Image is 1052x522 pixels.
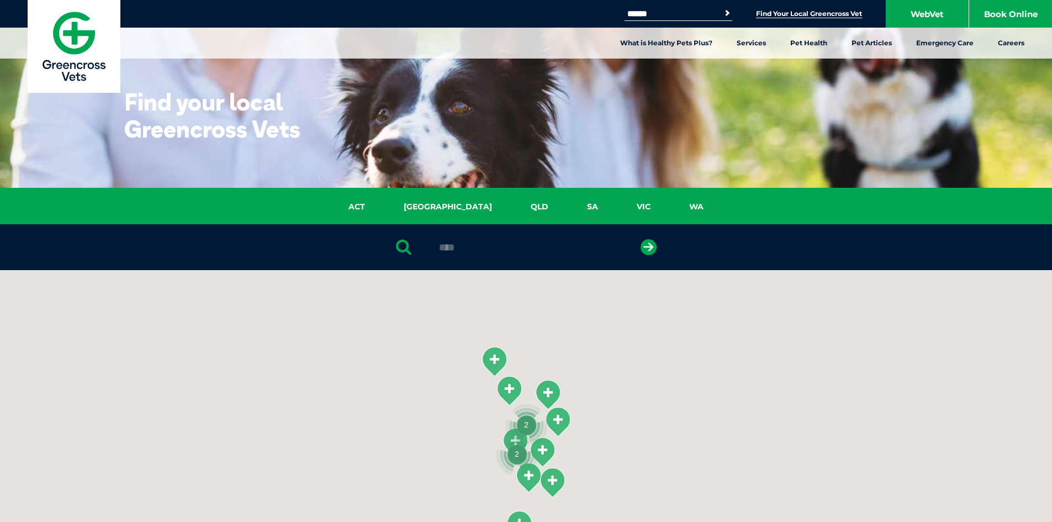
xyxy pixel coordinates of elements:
[505,404,547,446] div: 2
[756,9,862,18] a: Find Your Local Greencross Vet
[544,407,572,437] div: Midland
[511,201,568,213] a: QLD
[538,467,566,498] div: Armadale
[722,8,733,19] button: Search
[534,379,562,410] div: Ellenbrook
[528,437,556,467] div: Cannington
[496,433,538,475] div: 2
[839,28,904,59] a: Pet Articles
[617,201,670,213] a: VIC
[904,28,986,59] a: Emergency Care
[124,88,342,143] h1: Find your local Greencross Vets
[778,28,839,59] a: Pet Health
[670,201,723,213] a: WA
[725,28,778,59] a: Services
[568,201,617,213] a: SA
[384,201,511,213] a: [GEOGRAPHIC_DATA]
[480,346,508,377] div: Butler
[501,428,529,458] div: Nedlands
[495,376,523,406] div: Joondalup
[329,201,384,213] a: ACT
[986,28,1037,59] a: Careers
[608,28,725,59] a: What is Healthy Pets Plus?
[515,462,542,493] div: Cockburn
